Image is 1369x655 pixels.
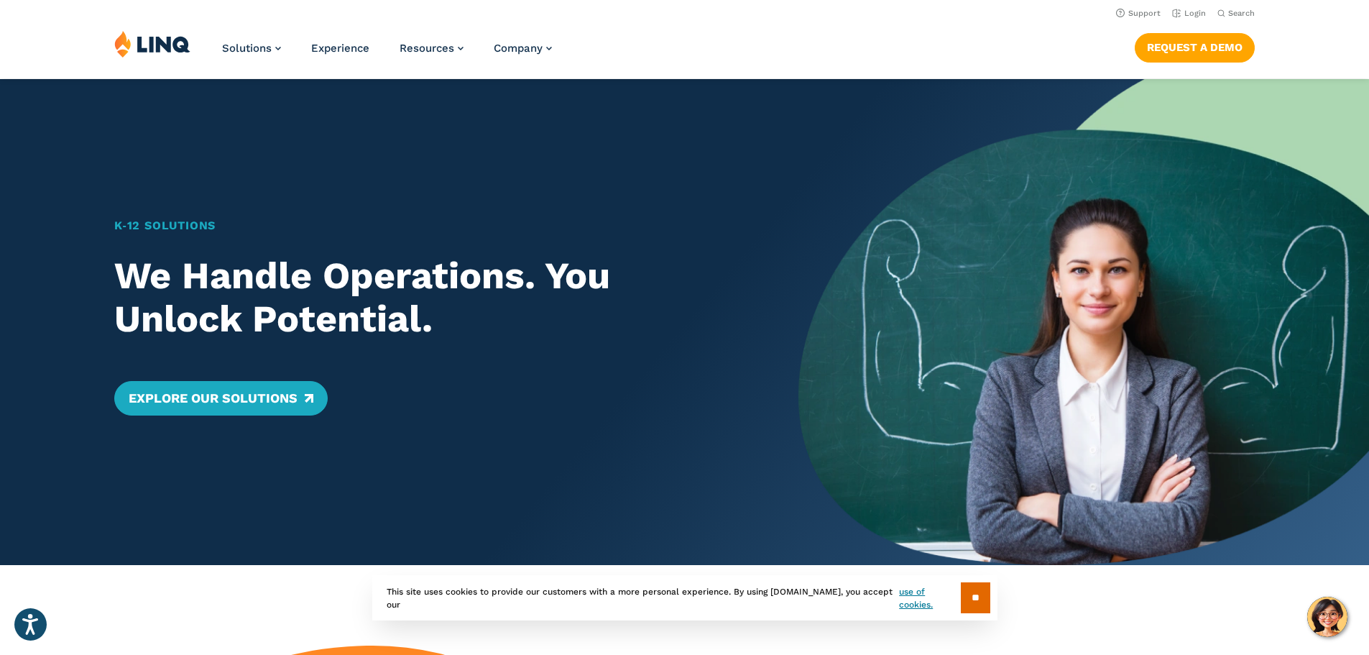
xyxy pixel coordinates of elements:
img: Home Banner [798,79,1369,565]
a: Resources [400,42,464,55]
span: Company [494,42,543,55]
span: Resources [400,42,454,55]
a: Solutions [222,42,281,55]
img: LINQ | K‑12 Software [114,30,190,58]
a: use of cookies. [899,585,960,611]
h1: K‑12 Solutions [114,217,743,234]
nav: Button Navigation [1135,30,1255,62]
a: Login [1172,9,1206,18]
span: Search [1228,9,1255,18]
a: Request a Demo [1135,33,1255,62]
a: Company [494,42,552,55]
button: Open Search Bar [1217,8,1255,19]
a: Experience [311,42,369,55]
nav: Primary Navigation [222,30,552,78]
h2: We Handle Operations. You Unlock Potential. [114,255,743,341]
div: This site uses cookies to provide our customers with a more personal experience. By using [DOMAIN... [372,575,997,620]
a: Support [1116,9,1161,18]
span: Solutions [222,42,272,55]
a: Explore Our Solutions [114,381,328,416]
button: Hello, have a question? Let’s chat. [1307,597,1347,637]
